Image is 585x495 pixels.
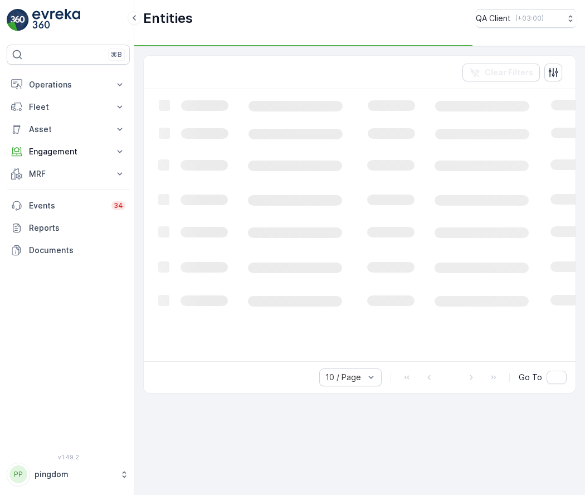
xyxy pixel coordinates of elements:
[29,222,125,234] p: Reports
[7,74,130,96] button: Operations
[7,217,130,239] a: Reports
[143,9,193,27] p: Entities
[476,13,511,24] p: QA Client
[7,454,130,460] span: v 1.49.2
[29,101,108,113] p: Fleet
[29,79,108,90] p: Operations
[29,200,105,211] p: Events
[29,168,108,179] p: MRF
[29,146,108,157] p: Engagement
[7,9,29,31] img: logo
[111,50,122,59] p: ⌘B
[32,9,80,31] img: logo_light-DOdMpM7g.png
[7,140,130,163] button: Engagement
[7,195,130,217] a: Events34
[7,163,130,185] button: MRF
[476,9,576,28] button: QA Client(+03:00)
[29,124,108,135] p: Asset
[9,465,27,483] div: PP
[7,463,130,486] button: PPpingdom
[35,469,114,480] p: pingdom
[114,201,123,210] p: 34
[7,118,130,140] button: Asset
[29,245,125,256] p: Documents
[519,372,542,383] span: Go To
[485,67,533,78] p: Clear Filters
[7,239,130,261] a: Documents
[515,14,544,23] p: ( +03:00 )
[7,96,130,118] button: Fleet
[462,64,540,81] button: Clear Filters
